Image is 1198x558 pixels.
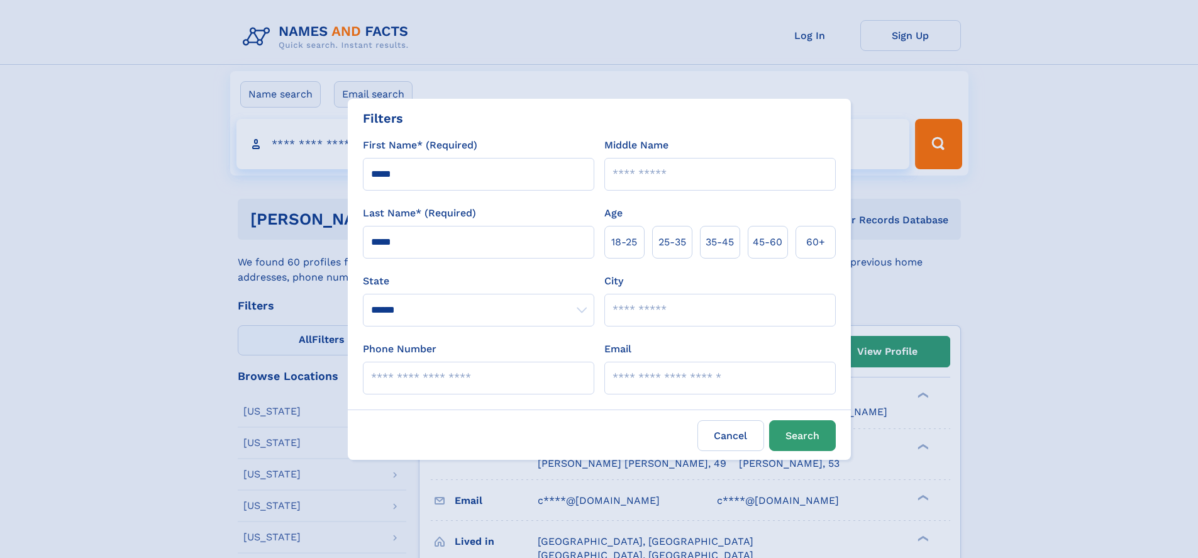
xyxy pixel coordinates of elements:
[363,274,594,289] label: State
[658,235,686,250] span: 25‑35
[363,342,436,357] label: Phone Number
[604,342,631,357] label: Email
[753,235,782,250] span: 45‑60
[706,235,734,250] span: 35‑45
[604,138,668,153] label: Middle Name
[769,420,836,451] button: Search
[611,235,637,250] span: 18‑25
[604,274,623,289] label: City
[806,235,825,250] span: 60+
[363,206,476,221] label: Last Name* (Required)
[363,109,403,128] div: Filters
[604,206,623,221] label: Age
[363,138,477,153] label: First Name* (Required)
[697,420,764,451] label: Cancel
